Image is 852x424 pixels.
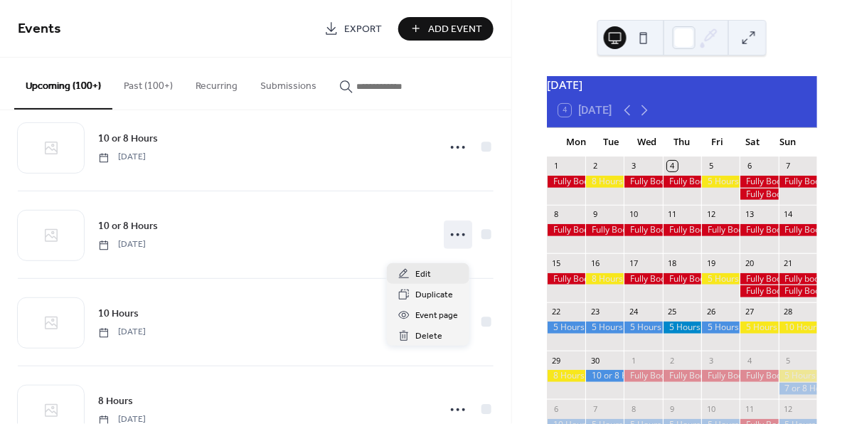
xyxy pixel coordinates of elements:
[700,128,735,157] div: Fri
[590,307,600,317] div: 23
[663,273,701,285] div: Fully Booked
[701,322,740,334] div: 5 Hours
[628,209,639,220] div: 10
[98,395,133,410] span: 8 Hours
[551,161,562,171] div: 1
[590,258,600,268] div: 16
[551,307,562,317] div: 22
[783,307,794,317] div: 28
[667,307,678,317] div: 25
[783,355,794,366] div: 5
[98,393,133,410] a: 8 Hours
[98,327,146,339] span: [DATE]
[628,258,639,268] div: 17
[14,58,112,110] button: Upcoming (100+)
[590,355,600,366] div: 30
[735,128,771,157] div: Sat
[740,224,778,236] div: Fully Booked
[344,22,382,37] span: Export
[663,224,701,236] div: Fully Booked
[740,176,778,188] div: Fully Booked
[590,403,600,414] div: 7
[701,370,740,382] div: Fully Booked
[779,285,817,297] div: Fully Booked
[98,220,158,235] span: 10 or 8 Hours
[628,307,639,317] div: 24
[547,273,585,285] div: Fully Booked
[667,403,678,414] div: 9
[701,176,740,188] div: 5 Hours
[667,209,678,220] div: 11
[98,152,146,164] span: [DATE]
[667,161,678,171] div: 4
[744,355,755,366] div: 4
[547,370,585,382] div: 8 Hours
[547,76,817,93] div: [DATE]
[744,307,755,317] div: 27
[744,161,755,171] div: 6
[585,322,624,334] div: 5 Hours
[585,224,624,236] div: Fully Booked
[779,224,817,236] div: Fully Booked
[783,209,794,220] div: 14
[705,258,716,268] div: 19
[740,322,778,334] div: 5 Hours
[705,355,716,366] div: 3
[624,370,662,382] div: Fully Booked
[112,58,184,108] button: Past (100+)
[98,218,158,235] a: 10 or 8 Hours
[624,224,662,236] div: Fully Booked
[701,224,740,236] div: Fully Booked
[551,258,562,268] div: 15
[18,16,61,43] span: Events
[624,322,662,334] div: 5 Hours
[740,285,778,297] div: Fully Booked
[705,403,716,414] div: 10
[429,22,483,37] span: Add Event
[663,176,701,188] div: Fully Booked
[663,370,701,382] div: Fully Booked
[398,17,494,41] button: Add Event
[98,307,139,322] span: 10 Hours
[783,403,794,414] div: 12
[551,355,562,366] div: 29
[547,322,585,334] div: 5 Hours
[744,209,755,220] div: 13
[415,329,442,344] span: Delete
[585,176,624,188] div: 8 Hours
[740,370,778,382] div: Fully Booked
[783,258,794,268] div: 21
[547,224,585,236] div: Fully Booked
[184,58,249,108] button: Recurring
[779,176,817,188] div: Fully Booked
[585,273,624,285] div: 8 Hours
[770,128,806,157] div: Sun
[744,258,755,268] div: 20
[415,267,431,282] span: Edit
[98,239,146,252] span: [DATE]
[779,322,817,334] div: 10 Hours
[551,403,562,414] div: 6
[558,128,594,157] div: Mon
[415,309,458,324] span: Event page
[551,209,562,220] div: 8
[585,370,624,382] div: 10 or 8 Hours
[415,288,453,303] span: Duplicate
[547,176,585,188] div: Fully Booked
[624,273,662,285] div: Fully Booked
[590,161,600,171] div: 2
[249,58,328,108] button: Submissions
[779,383,817,395] div: 7 or 8 Hours
[663,322,701,334] div: 5 Hours
[314,17,393,41] a: Export
[98,306,139,322] a: 10 Hours
[701,273,740,285] div: 5 Hours
[667,355,678,366] div: 2
[705,209,716,220] div: 12
[590,209,600,220] div: 9
[628,161,639,171] div: 3
[594,128,629,157] div: Tue
[98,131,158,147] a: 10 or 8 Hours
[779,273,817,285] div: Fully booked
